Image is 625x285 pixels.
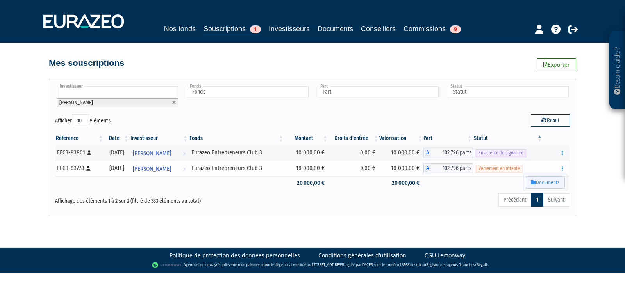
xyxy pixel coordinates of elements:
[57,164,101,172] div: EEC3-83778
[379,176,423,190] td: 20 000,00 €
[379,161,423,176] td: 10 000,00 €
[152,261,182,269] img: logo-lemonway.png
[49,58,124,68] h4: Mes souscriptions
[130,132,189,145] th: Investisseur: activer pour trier la colonne par ordre croissant
[86,166,91,171] i: [Français] Personne physique
[55,193,263,205] div: Affichage des éléments 1 à 2 sur 2 (filtré de 333 éléments au total)
[537,58,576,71] a: Exporter
[133,146,171,161] span: [PERSON_NAME]
[318,23,353,34] a: Documents
[87,150,91,155] i: [Français] Personne physique
[204,23,261,35] a: Souscriptions1
[284,176,329,190] td: 20 000,00 €
[423,163,431,173] span: A
[269,23,310,34] a: Investisseurs
[531,193,543,207] a: 1
[423,132,473,145] th: Part: activer pour trier la colonne par ordre croissant
[59,99,93,105] span: [PERSON_NAME]
[404,23,461,34] a: Commissions9
[361,23,396,34] a: Conseillers
[170,251,300,259] a: Politique de protection des données personnelles
[423,148,473,158] div: A - Eurazeo Entrepreneurs Club 3
[189,132,284,145] th: Fonds: activer pour trier la colonne par ordre croissant
[107,164,127,172] div: [DATE]
[431,163,473,173] span: 102,796 parts
[425,251,465,259] a: CGU Lemonway
[531,114,570,127] button: Reset
[198,262,216,267] a: Lemonway
[43,14,124,28] img: 1732889491-logotype_eurazeo_blanc_rvb.png
[318,251,406,259] a: Conditions générales d'utilisation
[133,162,171,176] span: [PERSON_NAME]
[423,163,473,173] div: A - Eurazeo Entrepreneurs Club 3
[379,145,423,161] td: 10 000,00 €
[183,162,186,176] i: Voir l'investisseur
[473,132,543,145] th: Statut : activer pour trier la colonne par ordre d&eacute;croissant
[55,114,111,127] label: Afficher éléments
[183,146,186,161] i: Voir l'investisseur
[191,164,282,172] div: Eurazeo Entrepreneurs Club 3
[72,114,89,127] select: Afficheréléments
[8,261,617,269] div: - Agent de (établissement de paiement dont le siège social est situé au [STREET_ADDRESS], agréé p...
[476,149,526,157] span: En attente de signature
[191,149,282,157] div: Eurazeo Entrepreneurs Club 3
[526,176,565,189] a: Documents
[613,35,622,106] p: Besoin d'aide ?
[130,161,189,176] a: [PERSON_NAME]
[426,262,488,267] a: Registre des agents financiers (Regafi)
[431,148,473,158] span: 102,796 parts
[164,23,196,34] a: Nos fonds
[423,148,431,158] span: A
[476,165,523,172] span: Versement en attente
[329,145,379,161] td: 0,00 €
[55,132,104,145] th: Référence : activer pour trier la colonne par ordre croissant
[329,132,379,145] th: Droits d'entrée: activer pour trier la colonne par ordre croissant
[450,25,461,33] span: 9
[379,132,423,145] th: Valorisation: activer pour trier la colonne par ordre croissant
[284,161,329,176] td: 10 000,00 €
[250,25,261,33] span: 1
[130,145,189,161] a: [PERSON_NAME]
[104,132,129,145] th: Date: activer pour trier la colonne par ordre croissant
[57,149,101,157] div: EEC3-83801
[107,149,127,157] div: [DATE]
[284,145,329,161] td: 10 000,00 €
[284,132,329,145] th: Montant: activer pour trier la colonne par ordre croissant
[329,161,379,176] td: 0,00 €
